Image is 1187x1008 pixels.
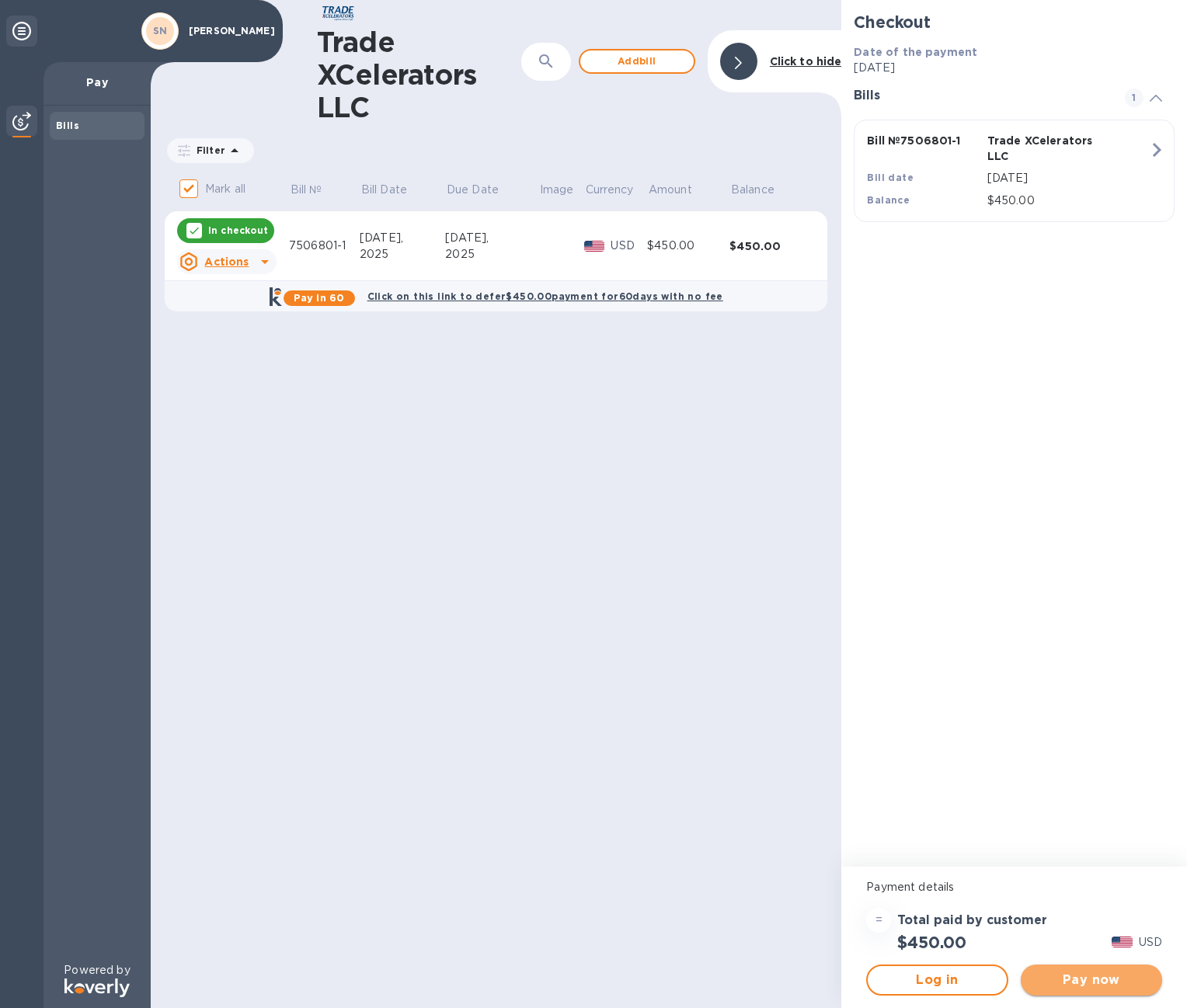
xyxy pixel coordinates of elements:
span: Amount [649,182,712,198]
span: 1 [1125,89,1143,107]
div: $450.00 [647,238,729,254]
div: 2025 [445,246,538,262]
b: Bills [56,120,79,131]
span: Due Date [447,182,519,198]
h3: Bills [854,89,1106,103]
p: Image [540,182,574,198]
div: 7506801-1 [289,238,360,254]
p: Pay [56,75,138,90]
img: USD [1112,937,1133,947]
button: Bill №7506801-1Trade XCelerators LLCBill date[DATE]Balance$450.00 [854,120,1175,222]
p: Bill Date [361,182,407,198]
h3: Total paid by customer [897,913,1047,928]
p: [DATE] [987,170,1149,186]
div: = [866,908,891,933]
p: USD [1139,934,1162,951]
b: Bill date [867,172,914,183]
b: Pay in 60 [294,292,344,304]
b: Click on this link to defer $450.00 payment for 60 days with no fee [367,290,723,302]
b: Click to hide [770,55,842,68]
p: Due Date [447,182,499,198]
span: Log in [880,971,994,989]
b: SN [153,25,168,36]
b: Balance [867,194,910,206]
p: Amount [649,182,692,198]
p: USD [611,238,647,254]
p: Powered by [64,962,130,978]
p: [PERSON_NAME] [189,26,266,36]
div: [DATE], [360,230,445,246]
b: Date of the payment [854,46,977,58]
span: Bill № [291,182,343,198]
p: Filter [190,144,225,157]
span: Balance [731,182,795,198]
button: Log in [866,965,1008,996]
img: Logo [64,978,130,997]
button: Addbill [579,49,695,74]
img: USD [584,241,605,252]
h1: Trade XCelerators LLC [317,26,521,123]
button: Pay now [1021,965,1162,996]
div: $450.00 [729,238,812,254]
span: Bill Date [361,182,427,198]
p: In checkout [208,224,268,237]
h2: $450.00 [897,933,966,952]
div: [DATE], [445,230,538,246]
p: Mark all [205,181,245,197]
p: Bill № 7506801-1 [867,133,980,148]
p: Balance [731,182,775,198]
span: Add bill [593,52,681,71]
p: Currency [586,182,634,198]
span: Pay now [1033,971,1150,989]
h2: Checkout [854,12,1175,32]
p: $450.00 [987,193,1149,209]
p: Trade XCelerators LLC [987,133,1101,164]
p: Payment details [866,879,1162,895]
p: [DATE] [854,60,1175,76]
div: 2025 [360,246,445,262]
p: Bill № [291,182,322,198]
u: Actions [204,255,249,268]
